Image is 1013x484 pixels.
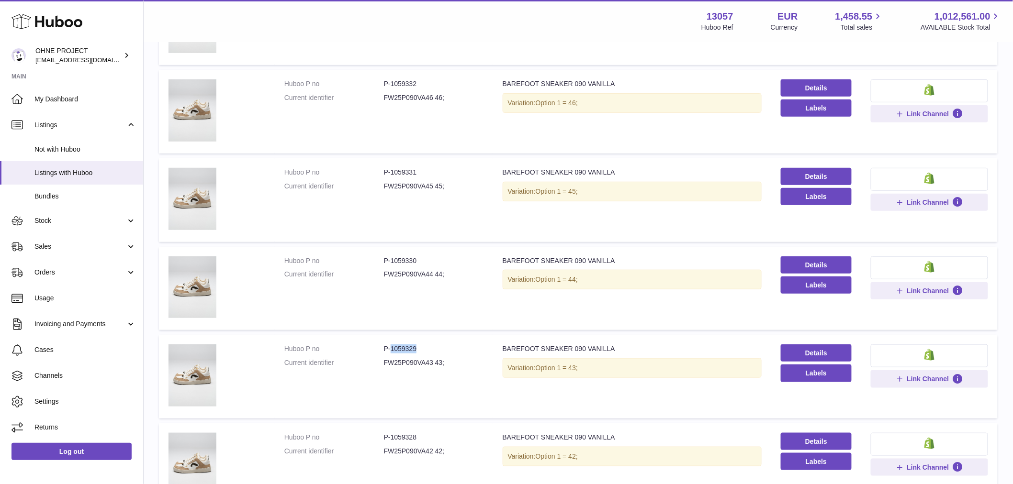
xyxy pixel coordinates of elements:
[503,433,762,442] div: BAREFOOT SNEAKER 090 VANILLA
[384,93,484,102] dd: FW25P090VA46 46;
[907,374,949,383] span: Link Channel
[284,182,384,191] dt: Current identifier
[34,319,126,329] span: Invoicing and Payments
[284,358,384,367] dt: Current identifier
[169,79,216,142] img: BAREFOOT SNEAKER 090 VANILLA
[35,56,141,64] span: [EMAIL_ADDRESS][DOMAIN_NAME]
[169,168,216,230] img: BAREFOOT SNEAKER 090 VANILLA
[284,168,384,177] dt: Huboo P no
[907,110,949,118] span: Link Channel
[871,105,988,122] button: Link Channel
[34,216,126,225] span: Stock
[701,23,733,32] div: Huboo Ref
[907,286,949,295] span: Link Channel
[841,23,883,32] span: Total sales
[284,447,384,456] dt: Current identifier
[924,349,934,361] img: shopify-small.png
[781,188,852,205] button: Labels
[284,433,384,442] dt: Huboo P no
[503,358,762,378] div: Variation:
[384,433,484,442] dd: P-1059328
[284,270,384,279] dt: Current identifier
[503,447,762,466] div: Variation:
[907,463,949,472] span: Link Channel
[503,270,762,289] div: Variation:
[781,99,852,117] button: Labels
[924,84,934,96] img: shopify-small.png
[34,397,136,406] span: Settings
[34,145,136,154] span: Not with Huboo
[907,198,949,207] span: Link Channel
[384,447,484,456] dd: FW25P090VA42 42;
[384,358,484,367] dd: FW25P090VA43 43;
[781,276,852,294] button: Labels
[284,93,384,102] dt: Current identifier
[781,364,852,382] button: Labels
[503,182,762,201] div: Variation:
[781,453,852,470] button: Labels
[835,10,884,32] a: 1,458.55 Total sales
[536,275,578,283] span: Option 1 = 44;
[384,344,484,353] dd: P-1059329
[921,23,1002,32] span: AVAILABLE Stock Total
[34,423,136,432] span: Returns
[169,256,216,319] img: BAREFOOT SNEAKER 090 VANILLA
[781,344,852,362] a: Details
[284,344,384,353] dt: Huboo P no
[934,10,990,23] span: 1,012,561.00
[503,168,762,177] div: BAREFOOT SNEAKER 090 VANILLA
[871,370,988,387] button: Link Channel
[781,433,852,450] a: Details
[924,173,934,184] img: shopify-small.png
[781,256,852,274] a: Details
[781,168,852,185] a: Details
[707,10,733,23] strong: 13057
[536,452,578,460] span: Option 1 = 42;
[384,270,484,279] dd: FW25P090VA44 44;
[835,10,873,23] span: 1,458.55
[169,344,216,407] img: BAREFOOT SNEAKER 090 VANILLA
[34,371,136,380] span: Channels
[871,282,988,299] button: Link Channel
[781,79,852,97] a: Details
[536,364,578,372] span: Option 1 = 43;
[536,99,578,107] span: Option 1 = 46;
[11,443,132,460] a: Log out
[777,10,798,23] strong: EUR
[871,459,988,476] button: Link Channel
[34,95,136,104] span: My Dashboard
[11,48,26,63] img: internalAdmin-13057@internal.huboo.com
[503,256,762,265] div: BAREFOOT SNEAKER 090 VANILLA
[536,187,578,195] span: Option 1 = 45;
[503,344,762,353] div: BAREFOOT SNEAKER 090 VANILLA
[503,93,762,113] div: Variation:
[771,23,798,32] div: Currency
[34,192,136,201] span: Bundles
[924,261,934,273] img: shopify-small.png
[503,79,762,88] div: BAREFOOT SNEAKER 090 VANILLA
[35,46,122,65] div: OHNE PROJECT
[871,194,988,211] button: Link Channel
[284,79,384,88] dt: Huboo P no
[384,256,484,265] dd: P-1059330
[34,242,126,251] span: Sales
[34,294,136,303] span: Usage
[34,268,126,277] span: Orders
[34,121,126,130] span: Listings
[34,168,136,177] span: Listings with Huboo
[34,345,136,354] span: Cases
[384,79,484,88] dd: P-1059332
[284,256,384,265] dt: Huboo P no
[384,182,484,191] dd: FW25P090VA45 45;
[921,10,1002,32] a: 1,012,561.00 AVAILABLE Stock Total
[384,168,484,177] dd: P-1059331
[924,438,934,449] img: shopify-small.png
